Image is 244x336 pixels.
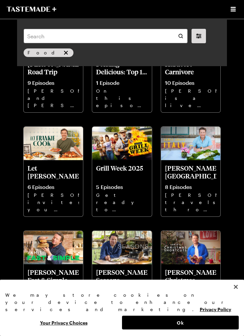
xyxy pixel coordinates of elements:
p: 1 Episode [96,80,148,86]
a: Let Frankie CookLet [PERSON_NAME]6 Episodes[PERSON_NAME] invites you into his home kitchen where ... [24,127,83,216]
p: [PERSON_NAME] Road Trip [28,60,79,76]
p: Let [PERSON_NAME] [28,164,79,180]
a: Hardcore CarnivoreHardcore Carnivore10 Episodes[PERSON_NAME] is a live fire cook and meat scienti... [161,23,220,112]
a: To Tastemade Home Page [7,7,56,12]
p: [PERSON_NAME] [GEOGRAPHIC_DATA] [165,164,216,180]
p: [PERSON_NAME]: Fast & Simple [28,268,79,284]
img: Jamie Oliver's Christmas Shortcuts [161,231,220,264]
button: Close [229,280,243,294]
p: [PERSON_NAME] is a live fire cook and meat scientist traveling the country to find her favorite p... [165,87,216,108]
img: Jamie Oliver: Seasons [92,231,152,264]
p: 8 Episodes [165,184,216,190]
a: Jamie Oliver: Fast & Simple[PERSON_NAME]: Fast & Simple5 EpisodesWhether you’re a pro or just sta... [24,231,83,321]
a: Jamie Oliver Cooks Italy[PERSON_NAME] [GEOGRAPHIC_DATA]8 Episodes[PERSON_NAME] travels through [G... [161,127,220,216]
p: 6 Episodes [28,184,79,190]
input: Search [24,29,188,43]
p: [PERSON_NAME] invites you into his home kitchen where bold flavors, big ideas and good vibes beco... [28,192,79,213]
p: [PERSON_NAME], and [PERSON_NAME] hit the road for a wild food-filled tour of [GEOGRAPHIC_DATA], [... [28,87,79,108]
a: Grill Week 2025Grill Week 20255 EpisodesGet ready to fire up the grill. Grill Week is back! [92,127,152,216]
p: 10 Episodes [165,80,216,86]
a: Forking Delicious: Top 10 Pizza ToppingsForking Delicious: Top 10 Pizza Toppings1 EpisodeOn this ... [92,23,152,112]
p: [PERSON_NAME]: Seasons [96,268,148,284]
button: Open menu [229,5,237,13]
img: Grill Week 2025 [92,127,152,160]
p: [PERSON_NAME] travels through [GEOGRAPHIC_DATA] to discover the simple secrets of Italy’s best ho... [165,192,216,213]
p: 5 Episodes [96,184,148,190]
a: Jamie Oliver: Seasons[PERSON_NAME]: Seasons6 Episodes[PERSON_NAME] is back celebrating gorgeous i... [92,231,152,321]
a: Jamie Oliver's Christmas Shortcuts[PERSON_NAME] Christmas Shortcuts2 Episodes[PERSON_NAME] gives ... [161,231,220,321]
span: Food [28,49,61,56]
p: 9 Episodes [28,80,79,86]
p: On this episode of Forking Delicious, we're counting down your Top Ten Pizza Toppings! [96,87,148,108]
p: [PERSON_NAME] Christmas Shortcuts [165,268,216,284]
p: Grill Week 2025 [96,164,148,180]
p: Get ready to fire up the grill. Grill Week is back! [96,192,148,213]
img: Jamie Oliver Cooks Italy [161,127,220,160]
p: Forking Delicious: Top 10 Pizza Toppings [96,60,148,76]
img: Let Frankie Cook [24,127,83,160]
button: Ok [122,316,239,329]
a: More information about your privacy, opens in a new tab [200,306,231,312]
button: Your Privacy Choices [5,316,122,329]
img: Jamie Oliver: Fast & Simple [24,231,83,264]
div: Privacy [5,291,239,329]
button: filters [192,29,206,43]
p: Hardcore Carnivore [165,60,216,76]
button: remove Food [62,49,70,56]
div: We may store cookies on your device to enhance our services and marketing. [5,291,239,313]
a: Gordon Ramsay's Road Trip[PERSON_NAME] Road Trip9 Episodes[PERSON_NAME], and [PERSON_NAME] hit th... [24,23,83,112]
